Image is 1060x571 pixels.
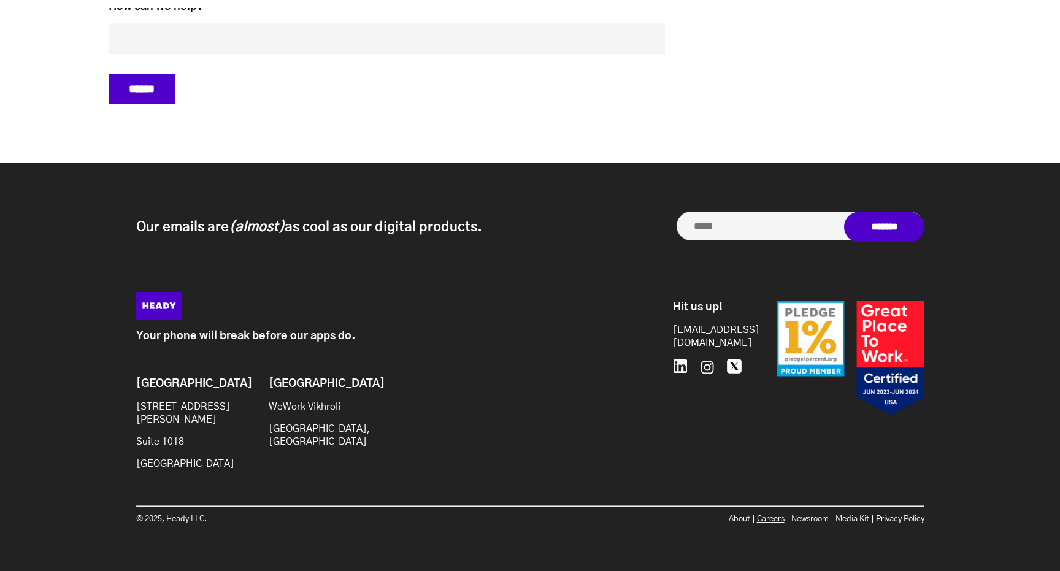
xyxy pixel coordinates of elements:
a: Newsroom [791,515,829,523]
i: (almost) [229,220,285,234]
p: [GEOGRAPHIC_DATA] [136,458,236,470]
a: Careers [757,515,785,523]
img: Badges-24 [777,301,924,416]
a: [EMAIL_ADDRESS][DOMAIN_NAME] [673,324,747,350]
h6: Hit us up! [673,301,747,315]
p: Our emails are as cool as our digital products. [136,218,482,236]
p: © 2025, Heady LLC. [136,513,531,526]
a: About [729,515,750,523]
p: [STREET_ADDRESS][PERSON_NAME] [136,400,236,426]
h6: [GEOGRAPHIC_DATA] [136,378,236,391]
a: Privacy Policy [876,515,924,523]
p: Suite 1018 [136,435,236,448]
img: Heady_Logo_Web-01 (1) [136,292,182,320]
h6: [GEOGRAPHIC_DATA] [269,378,368,391]
p: Your phone will break before our apps do. [136,330,618,343]
p: [GEOGRAPHIC_DATA], [GEOGRAPHIC_DATA] [269,423,368,448]
p: WeWork Vikhroli [269,400,368,413]
a: Media Kit [835,515,869,523]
